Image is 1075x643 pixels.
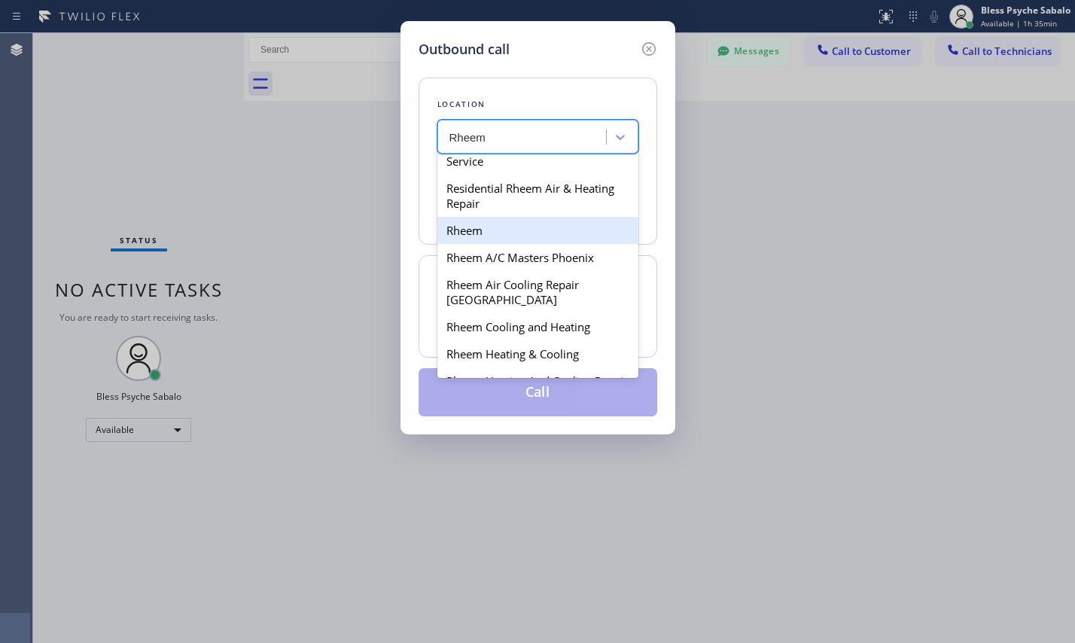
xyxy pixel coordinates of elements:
div: Rheem Heating And Cooling Repair [437,367,638,395]
div: Residential Rheem Air & Heating Repair [437,175,638,217]
div: Rheem [437,217,638,244]
div: Rheem Air Cooling Repair [GEOGRAPHIC_DATA] [437,271,638,313]
h5: Outbound call [419,39,510,59]
button: Call [419,368,657,416]
div: Location [437,96,638,112]
div: Rheem A/C Masters Phoenix [437,244,638,271]
div: Rheem Cooling and Heating [437,313,638,340]
div: Rheem Heating & Cooling [437,340,638,367]
div: [PERSON_NAME] Air Conditioning Service [437,133,638,175]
